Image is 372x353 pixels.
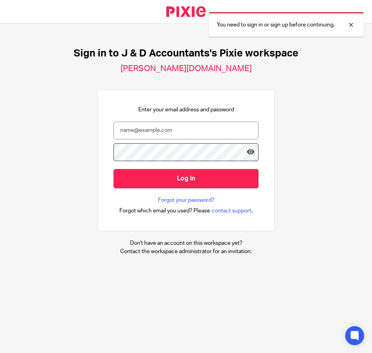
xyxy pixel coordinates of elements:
input: name@example.com [113,122,259,139]
h1: Sign in to J & D Accountants's Pixie workspace [74,47,298,60]
p: You need to sign in or sign up before continuing. [217,21,335,29]
input: Log in [113,169,259,188]
p: Contact the workspace administrator for an invitation. [120,248,252,255]
a: Forgot your password? [158,196,214,204]
h2: [PERSON_NAME][DOMAIN_NAME] [121,64,252,74]
p: Enter your email address and password [138,106,234,114]
span: contact support [212,207,251,215]
span: Forgot which email you used? Please [119,207,210,215]
div: . [119,206,253,215]
p: Don't have an account on this workspace yet? [120,239,252,247]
